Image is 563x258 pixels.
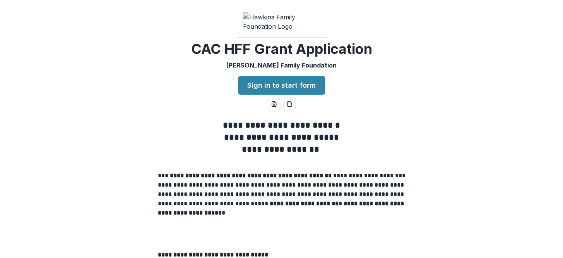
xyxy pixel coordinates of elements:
[238,76,325,95] a: Sign in to start form
[283,98,296,110] button: pdf-download
[226,61,337,70] p: [PERSON_NAME] Family Foundation
[191,41,372,57] h2: CAC HFF Grant Application
[243,12,320,31] img: Hawkins Family Foundation Logo
[268,98,280,110] button: word-download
